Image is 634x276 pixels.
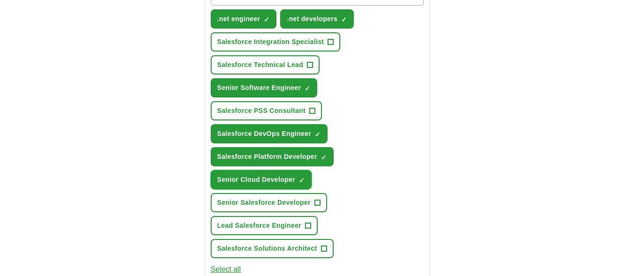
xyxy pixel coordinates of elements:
[211,124,328,143] button: Salesforce DevOps Engineer✓
[341,16,347,23] span: ✓
[217,37,324,47] span: Salesforce Integration Specialist
[305,85,310,92] span: ✓
[211,239,334,258] button: Salesforce Solutions Architect
[211,9,277,29] button: .net engineer✓
[315,131,321,138] span: ✓
[211,216,318,235] button: Lead Salesforce Engineer
[287,14,337,24] span: .net developers
[299,177,305,184] span: ✓
[217,221,302,231] span: Lead Salesforce Engineer
[211,78,318,97] button: Senior Software Engineer✓
[217,129,312,139] span: Salesforce DevOps Engineer
[217,175,295,185] span: Senior Cloud Developer
[211,147,334,166] button: Salesforce Platform Developer✓
[217,152,317,162] span: Salesforce Platform Developer
[321,154,327,161] span: ✓
[217,244,317,254] span: Salesforce Solutions Architect
[264,16,269,23] span: ✓
[217,106,306,116] span: Salesforce PSS Consultant
[217,14,260,24] span: .net engineer
[211,32,341,52] button: Salesforce Integration Specialist
[211,170,312,189] button: Senior Cloud Developer✓
[217,198,311,208] span: Senior Salesforce Developer
[211,55,320,75] button: Salesforce Technical Lead
[211,193,327,212] button: Senior Salesforce Developer
[211,264,241,275] button: Select all
[217,60,304,70] span: Salesforce Technical Lead
[211,101,322,120] button: Salesforce PSS Consultant
[280,9,354,29] button: .net developers✓
[217,83,301,93] span: Senior Software Engineer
